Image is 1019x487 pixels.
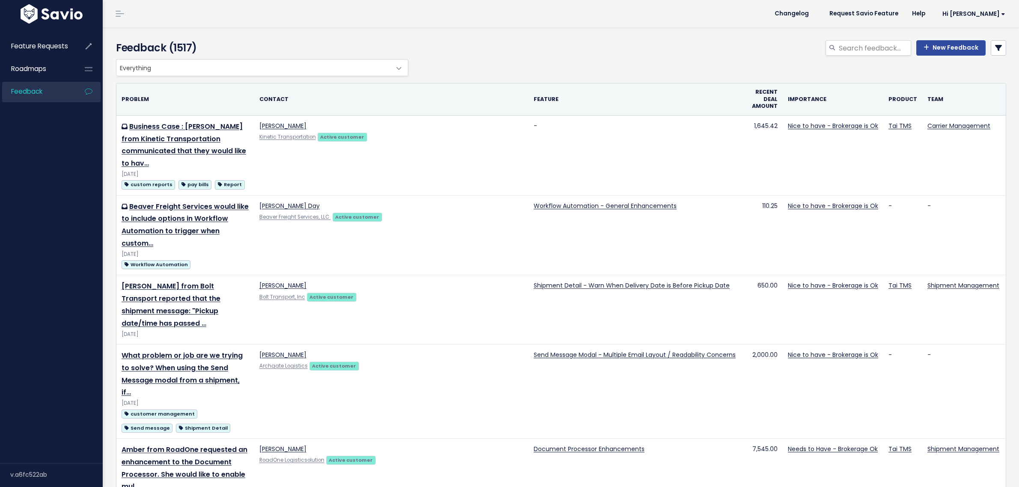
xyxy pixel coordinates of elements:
[922,195,1006,275] td: -
[529,83,741,115] th: Feature
[888,122,912,130] a: Tai TMS
[838,40,911,56] input: Search feedback...
[741,195,783,275] td: 110.25
[741,83,783,115] th: Recent deal amount
[259,214,331,220] a: Beaver Freight Services, LLC.
[2,82,71,101] a: Feedback
[259,281,306,290] a: [PERSON_NAME]
[741,275,783,344] td: 650.00
[176,424,230,433] span: Shipment Detail
[529,115,741,195] td: -
[178,180,211,189] span: pay bills
[312,362,356,369] strong: Active customer
[927,445,999,453] a: Shipment Management
[326,455,376,464] a: Active customer
[122,408,197,419] a: customer management
[11,87,42,96] span: Feedback
[888,281,912,290] a: Tai TMS
[11,64,46,73] span: Roadmaps
[888,445,912,453] a: Tai TMS
[775,11,809,17] span: Changelog
[927,122,990,130] a: Carrier Management
[883,195,922,275] td: -
[333,212,382,221] a: Active customer
[122,424,172,433] span: Send message
[783,83,883,115] th: Importance
[116,83,254,115] th: Problem
[178,179,211,190] a: pay bills
[329,457,373,463] strong: Active customer
[122,350,243,397] a: What problem or job are we trying to solve? When using the Send Message modal from a shipment, if…
[116,59,408,76] span: Everything
[2,59,71,79] a: Roadmaps
[320,134,364,140] strong: Active customer
[534,281,730,290] a: Shipment Detail - Warn When Delivery Date is Before Pickup Date
[259,122,306,130] a: [PERSON_NAME]
[122,330,249,339] div: [DATE]
[534,350,736,359] a: Send Message Modal - Multiple Email Layout / Readability Concerns
[788,281,878,290] a: Nice to have - Brokerage is Ok
[122,122,246,168] a: Business Case : [PERSON_NAME] from Kinetic Transportation communicated that they would like to hav…
[122,260,190,269] span: Workflow Automation
[116,59,391,76] span: Everything
[788,445,878,453] a: Needs to Have - Brokerage Ok
[259,294,305,300] a: Bolt Transport, Inc
[942,11,1005,17] span: Hi [PERSON_NAME]
[122,410,197,419] span: customer management
[122,399,249,408] div: [DATE]
[916,40,986,56] a: New Feedback
[259,350,306,359] a: [PERSON_NAME]
[905,7,932,20] a: Help
[318,132,367,141] a: Active customer
[2,36,71,56] a: Feature Requests
[534,445,645,453] a: Document Processor Enhancements
[116,40,404,56] h4: Feedback (1517)
[309,361,359,370] a: Active customer
[259,362,308,369] a: Archgate Logistics
[309,294,354,300] strong: Active customer
[11,42,68,50] span: Feature Requests
[788,122,878,130] a: Nice to have - Brokerage is Ok
[741,344,783,439] td: 2,000.00
[18,4,85,24] img: logo-white.9d6f32f41409.svg
[534,202,677,210] a: Workflow Automation - General Enhancements
[335,214,379,220] strong: Active customer
[932,7,1012,21] a: Hi [PERSON_NAME]
[254,83,529,115] th: Contact
[122,202,249,248] a: Beaver Freight Services would like to include options in Workflow Automation to trigger when custom…
[741,115,783,195] td: 1,645.42
[122,281,220,328] a: [PERSON_NAME] from Bolt Transport reported that the shipment message: "Pickup date/time has passed …
[122,250,249,259] div: [DATE]
[883,344,922,439] td: -
[307,292,357,301] a: Active customer
[922,83,1006,115] th: Team
[215,180,244,189] span: Report
[788,202,878,210] a: Nice to have - Brokerage is Ok
[122,170,249,179] div: [DATE]
[259,445,306,453] a: [PERSON_NAME]
[122,179,175,190] a: custom reports
[122,180,175,189] span: custom reports
[176,422,230,433] a: Shipment Detail
[259,457,324,463] a: RoadOne Logisticsolution
[122,422,172,433] a: Send message
[259,134,316,140] a: Kinetic Transportation
[259,202,320,210] a: [PERSON_NAME] Day
[10,463,103,486] div: v.a6fc522ab
[922,344,1006,439] td: -
[823,7,905,20] a: Request Savio Feature
[927,281,999,290] a: Shipment Management
[883,83,922,115] th: Product
[788,350,878,359] a: Nice to have - Brokerage is Ok
[215,179,244,190] a: Report
[122,259,190,270] a: Workflow Automation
